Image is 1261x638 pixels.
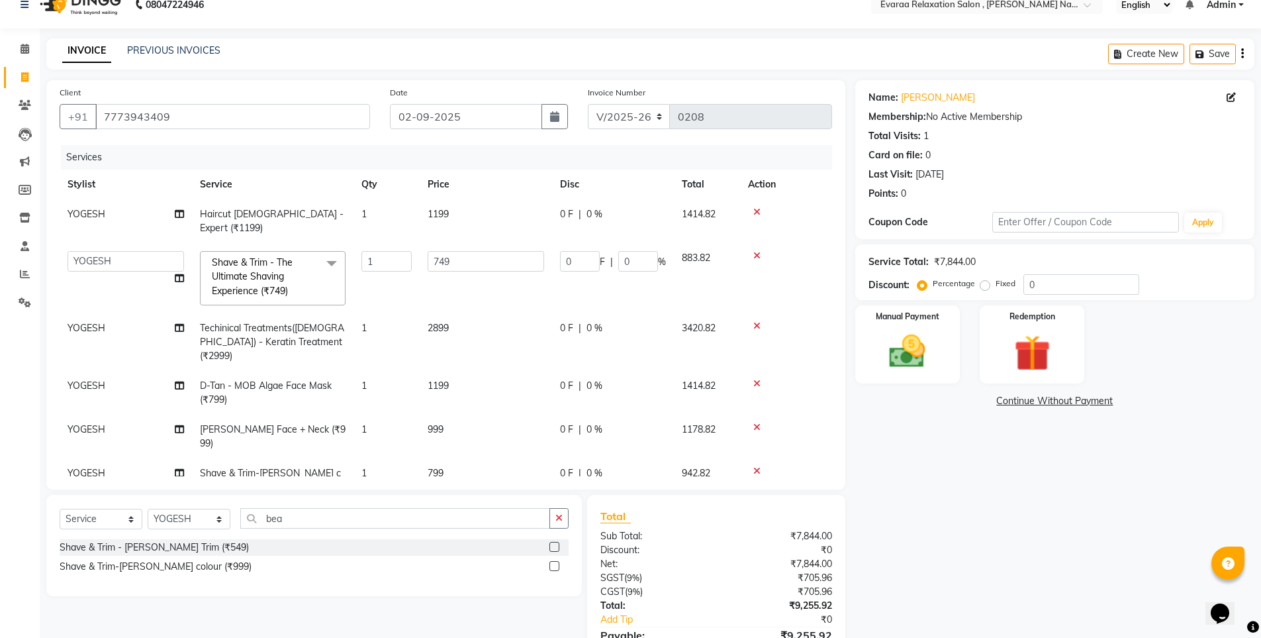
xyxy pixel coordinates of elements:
[590,585,716,599] div: ( )
[552,170,674,199] th: Disc
[579,379,581,393] span: |
[868,187,898,201] div: Points:
[428,322,449,334] span: 2899
[658,255,666,269] span: %
[868,215,993,229] div: Coupon Code
[682,380,716,392] span: 1414.82
[901,91,975,105] a: [PERSON_NAME]
[1003,331,1062,376] img: _gift.svg
[868,278,910,292] div: Discount:
[716,557,842,571] div: ₹7,844.00
[61,145,842,170] div: Services
[361,380,367,392] span: 1
[361,208,367,220] span: 1
[716,543,842,557] div: ₹0
[716,599,842,613] div: ₹9,255.92
[868,148,923,162] div: Card on file:
[901,187,906,201] div: 0
[200,467,341,493] span: Shave & Trim-[PERSON_NAME] colour (₹999)
[428,423,444,435] span: 999
[212,256,293,297] span: Shave & Trim - The Ultimate Shaving Experience (₹749)
[716,571,842,585] div: ₹705.96
[192,170,353,199] th: Service
[876,311,939,323] label: Manual Payment
[588,87,645,99] label: Invoice Number
[560,207,573,221] span: 0 F
[600,586,625,598] span: CGST
[200,322,344,362] span: Techinical Treatments([DEMOGRAPHIC_DATA]) - Keratin Treatment (₹2999)
[590,599,716,613] div: Total:
[716,529,842,543] div: ₹7,844.00
[627,572,639,583] span: 9%
[127,44,220,56] a: PREVIOUS INVOICES
[868,255,929,269] div: Service Total:
[590,557,716,571] div: Net:
[925,148,931,162] div: 0
[934,255,976,269] div: ₹7,844.00
[560,423,573,437] span: 0 F
[590,529,716,543] div: Sub Total:
[682,208,716,220] span: 1414.82
[915,168,944,182] div: [DATE]
[428,380,449,392] span: 1199
[579,466,581,480] span: |
[361,322,367,334] span: 1
[560,466,573,480] span: 0 F
[600,255,605,269] span: F
[933,278,975,290] label: Percentage
[868,129,921,143] div: Total Visits:
[353,170,420,199] th: Qty
[60,560,252,574] div: Shave & Trim-[PERSON_NAME] colour (₹999)
[737,613,842,627] div: ₹0
[240,508,550,529] input: Search or Scan
[682,467,710,479] span: 942.82
[60,87,81,99] label: Client
[586,207,602,221] span: 0 %
[682,322,716,334] span: 3420.82
[586,379,602,393] span: 0 %
[68,467,105,479] span: YOGESH
[60,104,97,129] button: +91
[579,321,581,335] span: |
[590,613,737,627] a: Add Tip
[68,208,105,220] span: YOGESH
[858,394,1252,408] a: Continue Without Payment
[579,207,581,221] span: |
[361,423,367,435] span: 1
[868,110,926,124] div: Membership:
[1108,44,1184,64] button: Create New
[878,331,937,372] img: _cash.svg
[628,586,640,597] span: 9%
[420,170,552,199] th: Price
[610,255,613,269] span: |
[1184,213,1222,233] button: Apply
[68,380,105,392] span: YOGESH
[390,87,408,99] label: Date
[586,321,602,335] span: 0 %
[682,423,716,435] span: 1178.82
[1205,585,1248,625] iframe: chat widget
[200,380,332,405] span: D-Tan - MOB Algae Face Mask (₹799)
[60,541,249,555] div: Shave & Trim - [PERSON_NAME] Trim (₹549)
[560,321,573,335] span: 0 F
[586,466,602,480] span: 0 %
[428,467,444,479] span: 799
[600,572,624,584] span: SGST
[62,39,111,63] a: INVOICE
[590,571,716,585] div: ( )
[288,285,294,297] a: x
[428,208,449,220] span: 1199
[68,423,105,435] span: YOGESH
[579,423,581,437] span: |
[716,585,842,599] div: ₹705.96
[868,91,898,105] div: Name:
[992,212,1179,233] input: Enter Offer / Coupon Code
[200,208,344,234] span: Haircut [DEMOGRAPHIC_DATA] - Expert (₹1199)
[996,278,1015,290] label: Fixed
[674,170,740,199] th: Total
[590,543,716,557] div: Discount:
[95,104,370,129] input: Search by Name/Mobile/Email/Code
[361,467,367,479] span: 1
[600,509,631,523] span: Total
[868,110,1241,124] div: No Active Membership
